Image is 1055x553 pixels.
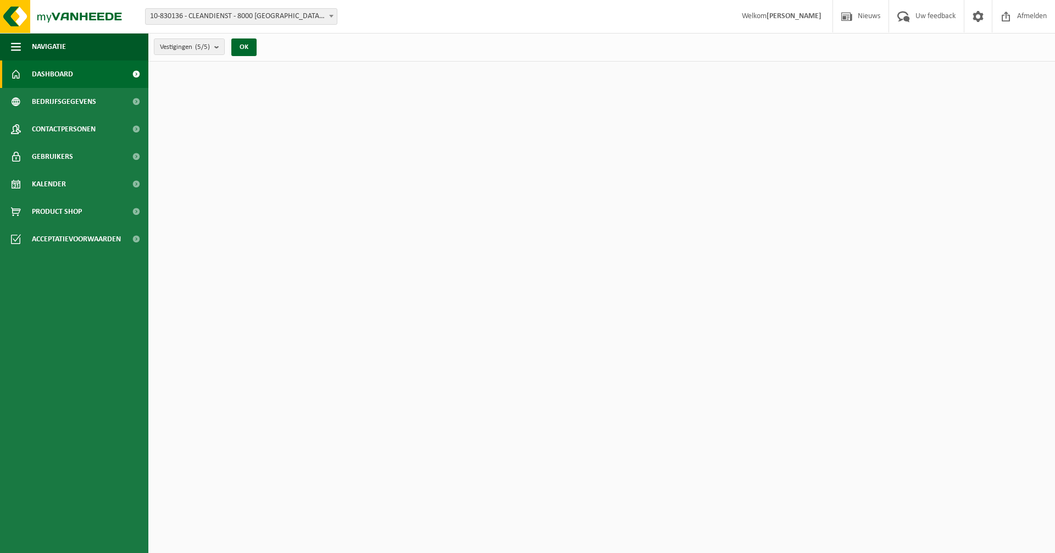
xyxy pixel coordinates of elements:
span: Acceptatievoorwaarden [32,225,121,253]
span: Vestigingen [160,39,210,56]
span: Product Shop [32,198,82,225]
count: (5/5) [195,43,210,51]
span: Bedrijfsgegevens [32,88,96,115]
span: 10-830136 - CLEANDIENST - 8000 BRUGGE, PATHOEKEWEG 48 [145,8,337,25]
button: Vestigingen(5/5) [154,38,225,55]
span: Navigatie [32,33,66,60]
span: 10-830136 - CLEANDIENST - 8000 BRUGGE, PATHOEKEWEG 48 [146,9,337,24]
button: OK [231,38,257,56]
strong: [PERSON_NAME] [767,12,821,20]
span: Gebruikers [32,143,73,170]
span: Contactpersonen [32,115,96,143]
span: Kalender [32,170,66,198]
span: Dashboard [32,60,73,88]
